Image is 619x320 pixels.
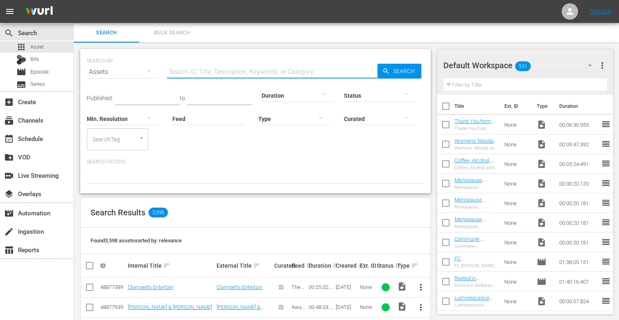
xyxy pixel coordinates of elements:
div: Menopause Awareness Month Promo Option 1 [454,224,498,229]
div: [DATE] [336,304,357,310]
span: Search Results [90,208,145,217]
span: sort [253,262,260,269]
span: more_vert [597,60,607,70]
span: sort [358,262,365,269]
span: 3,598 [149,208,168,217]
a: Sign Out [590,8,611,15]
td: 00:00:20.181 [556,193,601,213]
span: Search [4,28,14,38]
td: None [501,272,533,291]
div: Coffee, Alcohol, and Women’s Gut Health [454,165,498,170]
span: Video [537,179,547,188]
button: more_vert [597,56,607,75]
span: menu [5,7,15,16]
span: Series [30,80,45,88]
div: Menopause Awareness Month Promo Option 3 [454,185,498,190]
td: 00:00:20.181 [556,213,601,233]
div: FC [PERSON_NAME] EP 10 [454,263,498,269]
a: FC [PERSON_NAME] [S1E10] (Inner Strength) [454,255,494,280]
span: Video [537,159,547,169]
span: VOD [4,152,14,162]
span: Bits [30,55,39,63]
td: 00:00:20.181 [556,233,601,252]
td: 00:09:47.392 [556,134,601,154]
span: reorder [601,237,611,247]
button: more_vert [411,277,431,297]
span: 531 [515,58,531,75]
th: Ext. ID [499,95,532,118]
td: None [501,213,533,233]
span: Asset [30,43,44,51]
a: Rooted in Wellness [PERSON_NAME] [S1E6] (Inner Strength) [454,275,494,306]
div: Thank You from [PERSON_NAME] [454,126,498,131]
span: Video [537,139,547,149]
div: External Title [217,261,272,271]
span: sort [395,262,402,269]
span: reorder [601,139,611,149]
td: None [501,193,533,213]
div: [DATE] [336,284,357,290]
td: None [501,134,533,154]
span: Series [16,80,26,90]
td: 00:00:57.824 [556,291,601,311]
span: Automation [4,208,14,218]
div: None [360,284,375,290]
a: Menopause Awareness Month Promo Option 1 [454,216,497,235]
span: Reports [4,245,14,255]
div: Type [397,261,408,271]
div: Created [336,261,357,271]
td: 01:40:16.407 [556,272,601,291]
td: 00:05:24.491 [556,154,601,174]
div: Commune- Navigating Perimenopause and Menopause Next On [454,244,498,249]
button: Search [377,64,421,78]
div: 48877389 [100,284,125,290]
a: Womens’ Moods and Hormones [454,138,497,150]
a: Menopause Awareness Month Promo Option 2 [454,197,497,215]
span: Video [537,120,547,130]
span: reorder [601,276,611,286]
span: Overlays [4,189,14,199]
div: Menopause Awareness Month Promo Option 2 [454,204,498,210]
span: Create [4,97,14,107]
td: None [501,174,533,193]
span: Live Streaming [4,171,14,181]
div: 00:48:03.172 [309,304,334,310]
span: reorder [601,178,611,188]
td: 00:06:30.953 [556,115,601,134]
span: Channels [4,116,14,125]
span: Video [537,296,547,306]
span: sort [332,262,340,269]
span: more_vert [416,282,426,292]
span: Episode [16,67,26,77]
span: more_vert [416,302,426,312]
span: Video [537,198,547,208]
span: Found 3,598 assets sorted by: relevance [90,237,182,244]
span: Video [397,282,407,291]
span: Video [537,218,547,228]
div: Status [377,261,395,271]
td: None [501,115,533,134]
td: 00:00:20.120 [556,174,601,193]
span: Ingestion [4,227,14,237]
span: reorder [601,296,611,306]
span: Schedule [4,134,14,144]
div: 48877939 [100,304,125,310]
th: Type [532,95,554,118]
div: None [360,304,375,310]
td: None [501,233,533,252]
a: Clampetts Entertain [128,284,174,290]
th: Duration [554,95,603,118]
a: Thank You from [PERSON_NAME] [454,118,495,130]
button: Open [138,134,145,142]
a: Menopause Awareness Month Promo Option 3 [454,177,497,195]
span: Search [79,28,134,38]
p: Search Filters: [87,159,424,166]
a: Commune- Navigating Perimenopause and Menopause Next On [454,236,492,266]
span: Published: [87,95,113,101]
span: reorder [601,257,611,266]
div: Ext. ID [360,262,375,269]
span: Asset [16,42,26,52]
span: reorder [601,198,611,208]
span: reorder [601,159,611,168]
div: Internal Title [128,261,214,271]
